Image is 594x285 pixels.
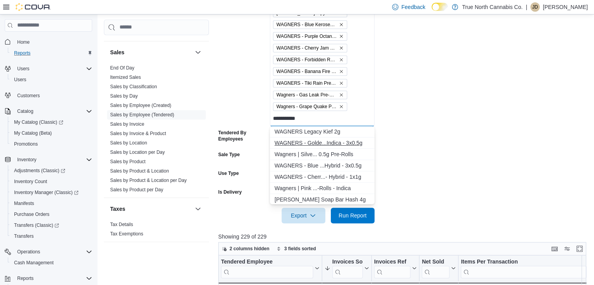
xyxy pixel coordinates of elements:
label: Use Type [218,170,239,176]
a: Sales by Product & Location [110,168,169,174]
button: Customers [2,90,95,101]
div: Sales [104,63,209,198]
button: Remove WAGNERS - Tiki Rain Pre-Roll - Sativa - 3x0.5g from selection in this group [339,81,344,85]
a: Customers [14,91,43,100]
button: Reports [2,273,95,284]
span: WAGNERS - Blue Kerosene Pre-Rolls - Hybrid - 3x0.5g [276,21,337,28]
span: Sales by Product per Day [110,187,163,193]
a: Tax Details [110,222,133,227]
button: Keyboard shortcuts [550,244,559,253]
div: WAGNERS Legacy Kief 2g [275,128,370,135]
span: Home [17,39,30,45]
button: Remove Wagners - Grape Quake Pre-Roll - Hybrid - 3x0.5g from selection in this group [339,104,344,109]
a: Sales by Classification [110,84,157,89]
span: Export [286,208,321,223]
span: Wagners - Grape Quake Pre-Roll - Hybrid - 3x0.5g [273,102,347,111]
span: Customers [14,91,92,100]
button: Inventory [14,155,39,164]
a: Sales by Employee (Tendered) [110,112,174,118]
span: Operations [17,249,40,255]
span: Customers [17,93,40,99]
button: Operations [14,247,43,256]
div: Jessica Devereux [530,2,540,12]
button: Remove Wagners - Gas Leak Pre-Roll - Indica - 3x0.5g from selection in this group [339,93,344,97]
p: | [526,2,527,12]
button: Wagners | Pink Bubba | 3 x 0.5g Pre-Rolls - Indica [270,183,375,194]
button: Display options [562,244,572,253]
span: Sales by Product [110,159,146,165]
span: Manifests [14,200,34,207]
span: Catalog [17,108,33,114]
button: Promotions [8,139,95,150]
button: Enter fullscreen [575,244,584,253]
div: WAGNERS - Cherr...- Hybrid - 1x1g [275,173,370,181]
span: WAGNERS - Cherry Jam Pre-Rolls - Hybrid - 3x0.5g [273,44,347,52]
span: Reports [17,275,34,281]
span: WAGNERS - Forbidden RNTZ Pre-Rolls - Indica - 3x0.5g [273,55,347,64]
img: Cova [16,3,51,11]
button: Remove WAGNERS - Cherry Jam Pre-Rolls - Hybrid - 3x0.5g from selection in this group [339,46,344,50]
button: WAGNERS - Golden Ghost OG Pre-Rolls - Indica - 3x0.5g [270,137,375,149]
p: Showing 229 of 229 [218,233,590,240]
a: Transfers [11,232,37,241]
span: WAGNERS - Purple Octane Pre-Rolls - Indica - 3x0.5g [273,32,347,41]
span: Itemized Sales [110,74,141,80]
span: Tax Details [110,221,133,228]
span: Inventory [14,155,92,164]
span: WAGNERS - Banana Fire Pre-Rolls - Hybrid - 3x0.5g [276,68,337,75]
span: Run Report [339,212,367,219]
span: Tax Exemptions [110,231,143,237]
span: WAGNERS - Tiki Rain Pre-Roll - Sativa - 3x0.5g [276,79,337,87]
a: Sales by Day [110,93,138,99]
div: Wagners | Silve... 0.5g Pre-Rolls [275,150,370,158]
span: Inventory Count [11,177,92,186]
a: Sales by Invoice & Product [110,131,166,136]
label: Sale Type [218,151,240,158]
a: Itemized Sales [110,75,141,80]
span: Users [14,64,92,73]
button: Remove WAGNERS - Blue Kerosene Pre-Rolls - Hybrid - 3x0.5g from selection in this group [339,22,344,27]
p: [PERSON_NAME] [543,2,588,12]
a: End Of Day [110,65,134,71]
span: Sales by Location [110,140,147,146]
a: Manifests [11,199,37,208]
button: 2 columns hidden [219,244,273,253]
button: Reports [14,274,37,283]
span: Sales by Location per Day [110,149,165,155]
button: 3 fields sorted [273,244,319,253]
button: Remove WAGNERS - Purple Octane Pre-Rolls - Indica - 3x0.5g from selection in this group [339,34,344,39]
button: Remove WAGNERS - Banana Fire Pre-Rolls - Hybrid - 3x0.5g from selection in this group [339,69,344,74]
span: Transfers (Classic) [14,222,59,228]
span: WAGNERS - Cherry Jam Pre-Rolls - Hybrid - 3x0.5g [276,44,337,52]
a: Adjustments (Classic) [8,165,95,176]
button: Export [282,208,325,223]
a: Inventory Manager (Classic) [8,187,95,198]
span: Users [17,66,29,72]
div: Wagners | Pink ...-Rolls - Indica [275,184,370,192]
div: Items Per Transaction [461,258,587,278]
button: Catalog [2,106,95,117]
button: Cash Management [8,257,95,268]
span: Sales by Invoice & Product [110,130,166,137]
span: Promotions [14,141,38,147]
span: Home [14,37,92,47]
div: Invoices Ref [374,258,410,278]
span: Transfers (Classic) [11,221,92,230]
span: 3 fields sorted [284,246,316,252]
div: [PERSON_NAME] Soap Bar Hash 4g [275,196,370,203]
button: WAGNERS - Blue Lime Pie Pre-Rolls - Hybrid - 3x0.5g [270,160,375,171]
button: Taxes [110,205,192,213]
button: Sales [110,48,192,56]
a: Purchase Orders [11,210,53,219]
span: WAGNERS - Purple Octane Pre-Rolls - Indica - 3x0.5g [276,32,337,40]
a: Home [14,37,33,47]
span: WAGNERS - Forbidden RNTZ Pre-Rolls - Indica - 3x0.5g [276,56,337,64]
div: Invoices Sold [332,258,362,278]
button: Manifests [8,198,95,209]
a: Sales by Invoice [110,121,144,127]
span: Inventory [17,157,36,163]
button: Purchase Orders [8,209,95,220]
